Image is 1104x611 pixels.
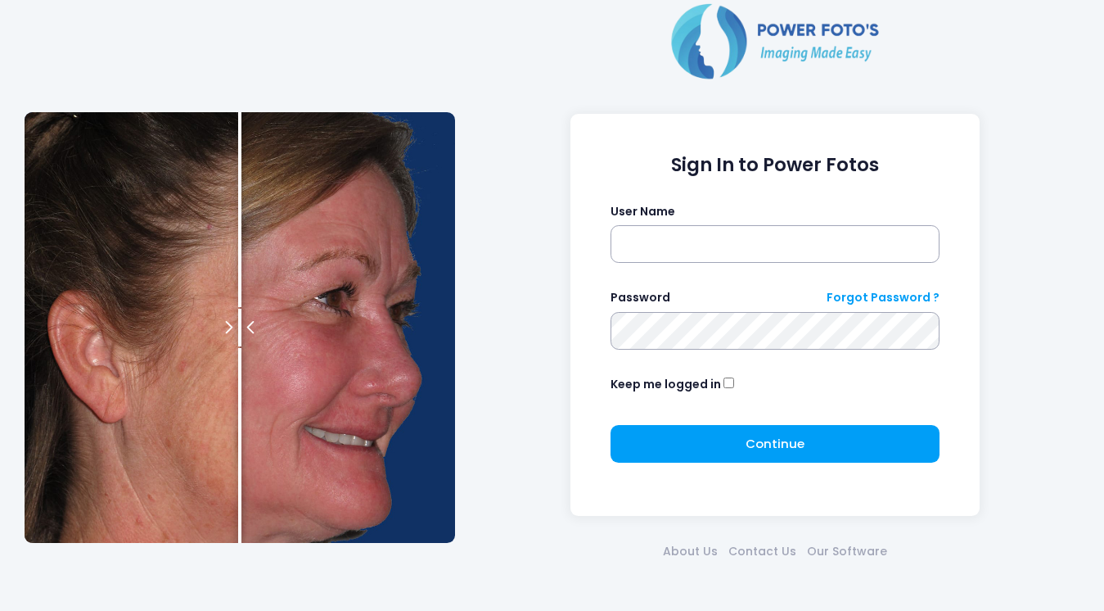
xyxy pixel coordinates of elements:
[611,154,940,176] h1: Sign In to Power Fotos
[802,543,893,560] a: Our Software
[611,203,675,220] label: User Name
[827,289,940,306] a: Forgot Password ?
[611,376,721,393] label: Keep me logged in
[746,435,804,452] span: Continue
[611,425,940,463] button: Continue
[658,543,723,560] a: About Us
[611,289,670,306] label: Password
[723,543,802,560] a: Contact Us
